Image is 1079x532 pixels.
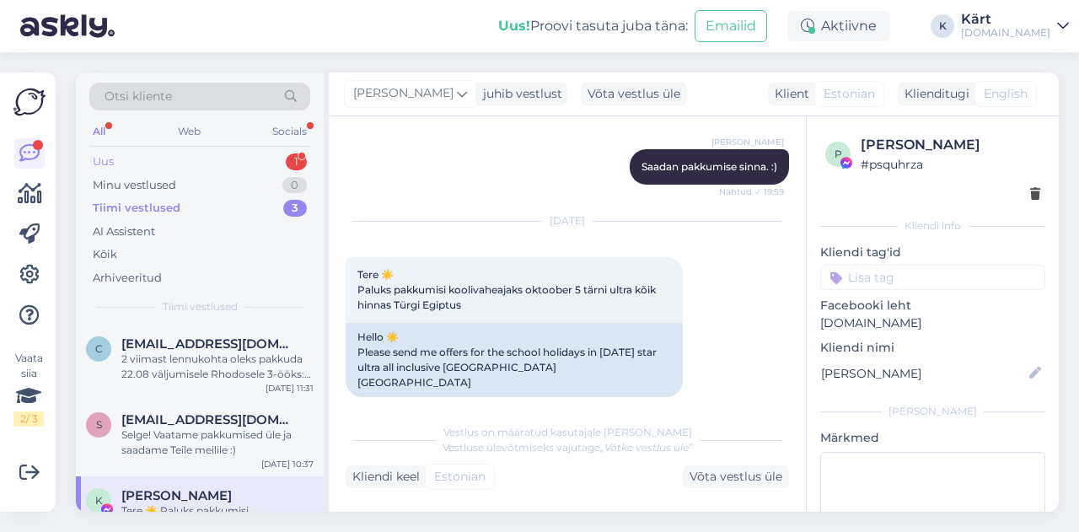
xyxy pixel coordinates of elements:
div: 1 [286,153,307,170]
p: [DOMAIN_NAME] [820,314,1045,332]
div: Minu vestlused [93,177,176,194]
div: Selge! Vaatame pakkumised üle ja saadame Teile meilile :) [121,427,314,458]
div: Tiimi vestlused [93,200,180,217]
div: # psquhrza [861,155,1040,174]
div: [DATE] 10:37 [261,458,314,470]
span: Otsi kliente [105,88,172,105]
div: AI Assistent [93,223,155,240]
a: Kärt[DOMAIN_NAME] [961,13,1069,40]
span: chtoomsalu@gmail.com [121,336,297,352]
div: Uus [93,153,114,170]
span: p [835,148,842,160]
div: Klienditugi [898,85,969,103]
span: Kätlin Anier [121,488,232,503]
div: [DATE] 11:31 [266,382,314,395]
span: 9:31 [351,398,414,411]
div: 2 viimast lennukohta oleks pakkuda 22.08 väljumisele Rhodosele 3-ööks: [URL][DOMAIN_NAME] [121,352,314,382]
div: Socials [269,121,310,142]
span: siret.runtal@gmail.com [121,412,297,427]
div: Kliendi keel [346,468,420,486]
span: Tere ☀️ Paluks pakkumisi koolivaheajaks oktoober 5 tärni ultra kõik hinnas Türgi Egiptus [357,268,658,311]
span: Vestlus on määratud kasutajale [PERSON_NAME] [443,426,692,438]
div: Võta vestlus üle [683,465,789,488]
div: All [89,121,109,142]
div: [DATE] [346,213,789,228]
div: Kõik [93,246,117,263]
div: Arhiveeritud [93,270,162,287]
div: 3 [283,200,307,217]
div: Aktiivne [787,11,890,41]
div: 2 / 3 [13,411,44,427]
p: Märkmed [820,429,1045,447]
span: Nähtud ✓ 19:59 [719,185,784,198]
span: [PERSON_NAME] [711,136,784,148]
div: Võta vestlus üle [581,83,687,105]
img: Askly Logo [13,86,46,118]
div: Klient [768,85,809,103]
input: Lisa nimi [821,364,1026,383]
p: Facebooki leht [820,297,1045,314]
div: Web [174,121,204,142]
div: juhib vestlust [476,85,562,103]
span: K [95,494,103,507]
b: Uus! [498,18,530,34]
div: 0 [282,177,307,194]
span: English [984,85,1028,103]
div: [DOMAIN_NAME] [961,26,1050,40]
p: Kliendi nimi [820,339,1045,357]
span: [PERSON_NAME] [353,84,454,103]
div: [PERSON_NAME] [861,135,1040,155]
div: Kliendi info [820,218,1045,234]
div: Proovi tasuta juba täna: [498,16,688,36]
span: Estonian [824,85,875,103]
div: K [931,14,954,38]
i: „Võtke vestlus üle” [600,441,693,454]
span: Saadan pakkumise sinna. :) [641,160,777,173]
span: s [96,418,102,431]
div: [PERSON_NAME] [820,404,1045,419]
span: Vestluse ülevõtmiseks vajutage [443,441,693,454]
span: c [95,342,103,355]
span: Estonian [434,468,486,486]
p: Kliendi tag'id [820,244,1045,261]
div: Hello ☀️ Please send me offers for the school holidays in [DATE] star ultra all inclusive [GEOGRA... [346,323,683,397]
input: Lisa tag [820,265,1045,290]
button: Emailid [695,10,767,42]
div: Vaata siia [13,351,44,427]
div: Kärt [961,13,1050,26]
span: Tiimi vestlused [163,299,238,314]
